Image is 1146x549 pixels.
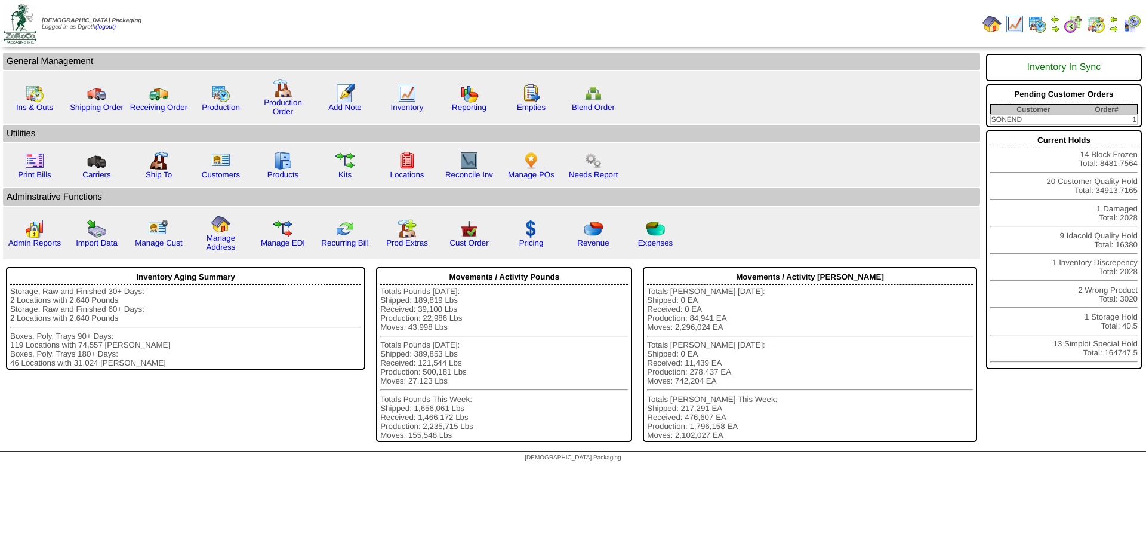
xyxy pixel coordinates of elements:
[646,219,665,238] img: pie_chart2.png
[380,287,628,440] div: Totals Pounds [DATE]: Shipped: 189,819 Lbs Received: 39,100 Lbs Production: 22,986 Lbs Moves: 43,...
[986,130,1142,369] div: 14 Block Frozen Total: 8481.7564 20 Customer Quality Hold Total: 34913.7165 1 Damaged Total: 2028...
[3,125,980,142] td: Utilities
[335,219,355,238] img: reconcile.gif
[4,4,36,44] img: zoroco-logo-small.webp
[273,79,292,98] img: factory.gif
[130,103,187,112] a: Receiving Order
[1109,24,1119,33] img: arrowright.gif
[386,238,428,247] a: Prod Extras
[25,151,44,170] img: invoice2.gif
[264,98,302,116] a: Production Order
[149,84,168,103] img: truck2.gif
[267,170,299,179] a: Products
[508,170,554,179] a: Manage POs
[638,238,673,247] a: Expenses
[202,170,240,179] a: Customers
[25,84,44,103] img: calendarinout.gif
[1050,24,1060,33] img: arrowright.gif
[1064,14,1083,33] img: calendarblend.gif
[460,84,479,103] img: graph.gif
[398,219,417,238] img: prodextras.gif
[207,234,236,252] a: Manage Address
[460,219,479,238] img: cust_order.png
[261,238,305,247] a: Manage EDI
[328,103,362,112] a: Add Note
[3,53,980,70] td: General Management
[522,219,541,238] img: dollar.gif
[452,103,486,112] a: Reporting
[338,170,352,179] a: Kits
[10,287,361,367] div: Storage, Raw and Finished 30+ Days: 2 Locations with 2,640 Pounds Storage, Raw and Finished 60+ D...
[398,84,417,103] img: line_graph.gif
[517,103,546,112] a: Empties
[16,103,53,112] a: Ins & Outs
[1122,14,1141,33] img: calendarcustomer.gif
[202,103,240,112] a: Production
[982,14,1002,33] img: home.gif
[525,455,621,461] span: [DEMOGRAPHIC_DATA] Packaging
[584,151,603,170] img: workflow.png
[1086,14,1105,33] img: calendarinout.gif
[569,170,618,179] a: Needs Report
[1005,14,1024,33] img: line_graph.gif
[398,151,417,170] img: locations.gif
[95,24,116,30] a: (logout)
[10,269,361,285] div: Inventory Aging Summary
[990,56,1138,79] div: Inventory In Sync
[522,151,541,170] img: po.png
[990,87,1138,102] div: Pending Customer Orders
[335,84,355,103] img: orders.gif
[577,238,609,247] a: Revenue
[42,17,141,24] span: [DEMOGRAPHIC_DATA] Packaging
[273,219,292,238] img: edi.gif
[584,219,603,238] img: pie_chart.png
[460,151,479,170] img: line_graph2.gif
[1076,115,1138,125] td: 1
[522,84,541,103] img: workorder.gif
[391,103,424,112] a: Inventory
[8,238,61,247] a: Admin Reports
[146,170,172,179] a: Ship To
[76,238,118,247] a: Import Data
[335,151,355,170] img: workflow.gif
[211,84,230,103] img: calendarprod.gif
[647,287,973,440] div: Totals [PERSON_NAME] [DATE]: Shipped: 0 EA Received: 0 EA Production: 84,941 EA Moves: 2,296,024 ...
[211,151,230,170] img: customers.gif
[135,238,182,247] a: Manage Cust
[990,133,1138,148] div: Current Holds
[572,103,615,112] a: Blend Order
[584,84,603,103] img: network.png
[390,170,424,179] a: Locations
[3,188,980,206] td: Adminstrative Functions
[519,238,544,247] a: Pricing
[1109,14,1119,24] img: arrowleft.gif
[1028,14,1047,33] img: calendarprod.gif
[42,17,141,30] span: Logged in as Dgroth
[18,170,51,179] a: Print Bills
[1076,105,1138,115] th: Order#
[211,214,230,234] img: home.gif
[449,238,488,247] a: Cust Order
[149,151,168,170] img: factory2.gif
[87,219,106,238] img: import.gif
[25,219,44,238] img: graph2.png
[87,84,106,103] img: truck.gif
[1050,14,1060,24] img: arrowleft.gif
[445,170,493,179] a: Reconcile Inv
[990,105,1076,115] th: Customer
[273,151,292,170] img: cabinet.gif
[70,103,124,112] a: Shipping Order
[990,115,1076,125] td: SONEND
[380,269,628,285] div: Movements / Activity Pounds
[647,269,973,285] div: Movements / Activity [PERSON_NAME]
[321,238,368,247] a: Recurring Bill
[82,170,110,179] a: Carriers
[87,151,106,170] img: truck3.gif
[148,219,170,238] img: managecust.png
